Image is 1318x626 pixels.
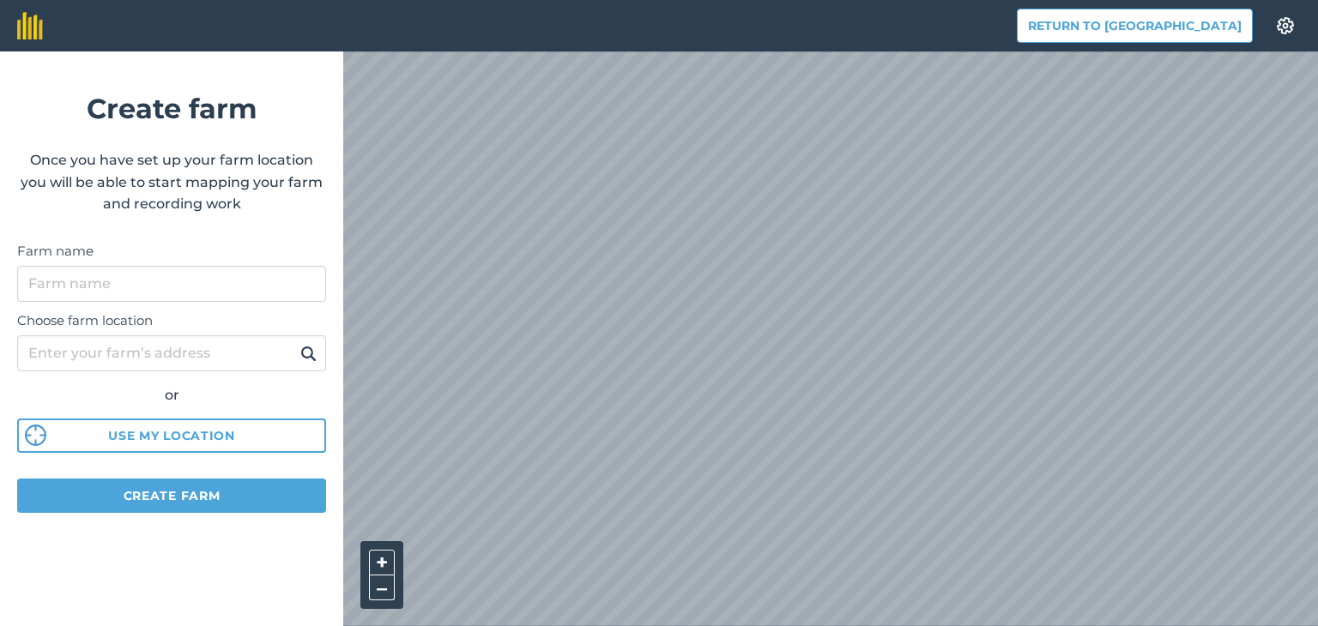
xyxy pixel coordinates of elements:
h1: Create farm [17,87,326,130]
img: svg%3e [25,424,46,446]
button: Create farm [17,479,326,513]
button: Use my location [17,418,326,453]
button: + [369,550,395,575]
button: – [369,575,395,600]
div: or [17,384,326,406]
label: Farm name [17,241,326,262]
p: Once you have set up your farm location you will be able to start mapping your farm and recording... [17,149,326,215]
input: Enter your farm’s address [17,335,326,371]
img: fieldmargin Logo [17,12,43,39]
img: A cog icon [1275,17,1296,34]
label: Choose farm location [17,310,326,331]
input: Farm name [17,266,326,302]
img: svg+xml;base64,PHN2ZyB4bWxucz0iaHR0cDovL3d3dy53My5vcmcvMjAwMC9zdmciIHdpZHRoPSIxOSIgaGVpZ2h0PSIyNC... [300,343,317,364]
button: Return to [GEOGRAPHIC_DATA] [1017,9,1253,43]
